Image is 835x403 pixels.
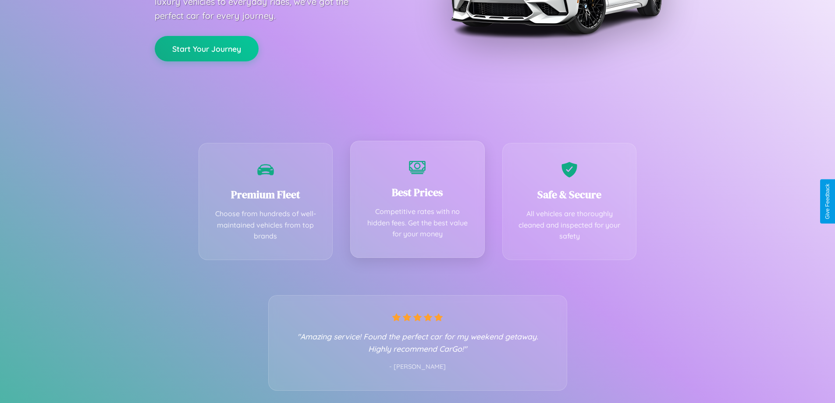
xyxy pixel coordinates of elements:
p: "Amazing service! Found the perfect car for my weekend getaway. Highly recommend CarGo!" [286,330,549,355]
p: All vehicles are thoroughly cleaned and inspected for your safety [516,208,623,242]
button: Start Your Journey [155,36,259,61]
p: Choose from hundreds of well-maintained vehicles from top brands [212,208,320,242]
div: Give Feedback [824,184,831,219]
p: - [PERSON_NAME] [286,361,549,373]
h3: Safe & Secure [516,187,623,202]
h3: Premium Fleet [212,187,320,202]
p: Competitive rates with no hidden fees. Get the best value for your money [364,206,471,240]
h3: Best Prices [364,185,471,200]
